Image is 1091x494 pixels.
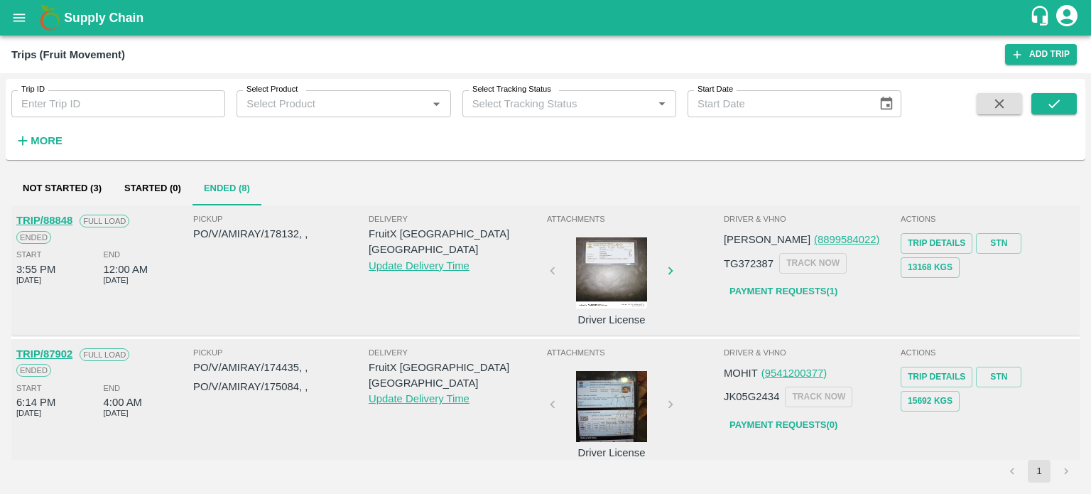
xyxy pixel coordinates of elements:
[193,346,369,359] span: Pickup
[16,215,72,226] a: TRIP/88848
[369,360,544,392] p: FruitX [GEOGRAPHIC_DATA] [GEOGRAPHIC_DATA]
[193,213,369,225] span: Pickup
[724,213,898,225] span: Driver & VHNo
[11,129,66,153] button: More
[724,346,898,359] span: Driver & VHNo
[80,215,129,227] span: Full Load
[901,233,972,254] a: Trip Details
[16,231,51,244] span: Ended
[16,394,55,410] div: 6:14 PM
[16,348,72,360] a: TRIP/87902
[104,274,129,286] span: [DATE]
[724,367,758,379] span: MOHIT
[11,171,113,205] button: Not Started (3)
[901,257,960,278] button: 13168 Kgs
[369,346,544,359] span: Delivery
[36,4,64,32] img: logo
[193,360,369,375] p: PO/V/AMIRAY/174435, ,
[1029,5,1054,31] div: customer-support
[369,213,544,225] span: Delivery
[653,95,671,113] button: Open
[901,391,960,412] button: 15692 Kgs
[64,8,1029,28] a: Supply Chain
[104,382,121,394] span: End
[192,171,261,205] button: Ended (8)
[724,279,843,304] a: Payment Requests(1)
[31,135,63,146] strong: More
[11,90,225,117] input: Enter Trip ID
[369,226,544,258] p: FruitX [GEOGRAPHIC_DATA] [GEOGRAPHIC_DATA]
[901,346,1075,359] span: Actions
[64,11,143,25] b: Supply Chain
[104,394,142,410] div: 4:00 AM
[241,95,423,113] input: Select Product
[698,84,733,95] label: Start Date
[1005,44,1077,65] a: Add Trip
[901,213,1075,225] span: Actions
[999,460,1080,483] nav: pagination navigation
[16,262,55,277] div: 3:55 PM
[472,84,551,95] label: Select Tracking Status
[104,262,148,277] div: 12:00 AM
[369,393,469,404] a: Update Delivery Time
[558,312,665,328] p: Driver License
[724,234,810,245] span: [PERSON_NAME]
[761,367,827,379] a: (9541200377)
[724,256,774,272] p: TG372387
[193,226,369,242] p: PO/V/AMIRAY/178132, ,
[104,248,121,261] span: End
[467,95,630,113] input: Select Tracking Status
[369,260,469,272] a: Update Delivery Time
[901,367,972,387] a: Trip Details
[976,367,1021,387] a: STN
[16,407,41,419] span: [DATE]
[16,274,41,286] span: [DATE]
[547,213,721,225] span: Attachments
[3,1,36,34] button: open drawer
[21,84,45,95] label: Trip ID
[113,171,192,205] button: Started (0)
[724,413,843,438] a: Payment Requests(0)
[1028,460,1051,483] button: page 1
[16,364,51,377] span: Ended
[11,45,125,64] div: Trips (Fruit Movement)
[724,389,779,404] p: JK05G2434
[16,248,41,261] span: Start
[104,407,129,419] span: [DATE]
[547,346,721,359] span: Attachments
[873,90,900,117] button: Choose date
[80,348,129,361] span: Full Load
[193,379,369,394] p: PO/V/AMIRAY/175084, ,
[246,84,298,95] label: Select Product
[16,382,41,394] span: Start
[814,234,879,245] a: (8899584022)
[1054,3,1080,33] div: account of current user
[427,95,445,113] button: Open
[976,233,1021,254] a: STN
[688,90,867,117] input: Start Date
[558,445,665,461] p: Driver License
